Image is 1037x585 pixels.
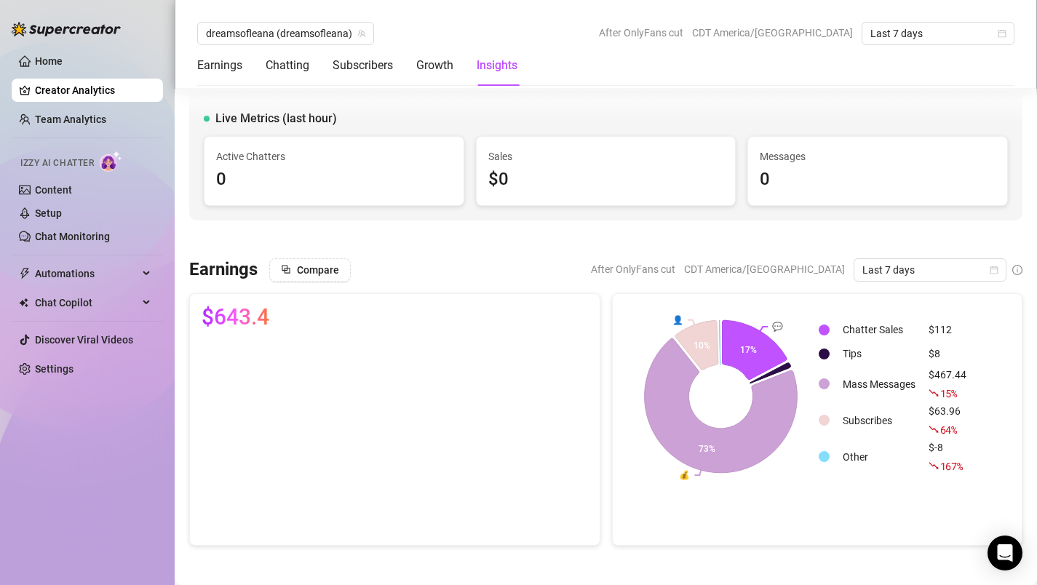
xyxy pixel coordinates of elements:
div: Insights [477,57,517,74]
span: After OnlyFans cut [591,258,675,280]
span: After OnlyFans cut [599,22,683,44]
span: Compare [297,264,339,276]
span: $643.4 [202,306,269,329]
a: Settings [35,363,73,375]
a: Creator Analytics [35,79,151,102]
div: Subscribers [333,57,393,74]
span: fall [929,461,939,471]
span: dreamsofleana (dreamsofleana) [206,23,365,44]
span: team [357,29,366,38]
span: fall [929,424,939,434]
div: $112 [929,322,966,338]
text: 💬 [772,321,783,332]
div: $0 [488,166,724,194]
text: 💰 [679,469,690,480]
span: Live Metrics (last hour) [215,110,337,127]
img: AI Chatter [100,151,122,172]
span: 15 % [940,386,957,400]
div: $467.44 [929,367,966,402]
a: Chat Monitoring [35,231,110,242]
span: 167 % [940,459,963,473]
img: Chat Copilot [19,298,28,308]
span: Sales [488,148,724,164]
span: fall [929,388,939,398]
span: CDT America/[GEOGRAPHIC_DATA] [684,258,845,280]
text: 👤 [672,314,683,325]
td: Subscribes [837,403,921,438]
div: 0 [760,166,996,194]
span: block [281,264,291,274]
span: thunderbolt [19,268,31,279]
span: CDT America/[GEOGRAPHIC_DATA] [692,22,853,44]
span: Automations [35,262,138,285]
div: Chatting [266,57,309,74]
a: Home [35,55,63,67]
button: Compare [269,258,351,282]
div: Growth [416,57,453,74]
td: Other [837,439,921,474]
span: calendar [998,29,1006,38]
div: Open Intercom Messenger [988,536,1022,570]
span: calendar [990,266,998,274]
span: info-circle [1012,265,1022,275]
h3: Earnings [189,258,258,282]
span: Izzy AI Chatter [20,156,94,170]
span: Chat Copilot [35,291,138,314]
span: Last 7 days [862,259,998,281]
td: Tips [837,343,921,365]
a: Setup [35,207,62,219]
a: Discover Viral Videos [35,334,133,346]
span: Last 7 days [870,23,1006,44]
div: Earnings [197,57,242,74]
div: $8 [929,346,966,362]
div: $-8 [929,439,966,474]
a: Team Analytics [35,114,106,125]
div: $63.96 [929,403,966,438]
td: Chatter Sales [837,319,921,341]
span: Active Chatters [216,148,452,164]
a: Content [35,184,72,196]
img: logo-BBDzfeDw.svg [12,22,121,36]
span: Messages [760,148,996,164]
span: 64 % [940,423,957,437]
td: Mass Messages [837,367,921,402]
div: 0 [216,166,452,194]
